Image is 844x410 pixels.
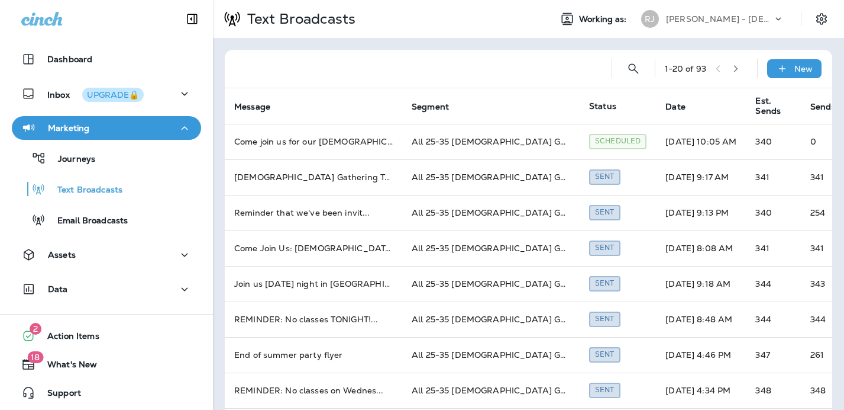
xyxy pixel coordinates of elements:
td: [DATE] 4:34 PM [656,373,746,408]
button: Journeys [12,146,201,171]
td: All 25-35 [DEMOGRAPHIC_DATA] Gathering [402,230,580,266]
td: [DEMOGRAPHIC_DATA] Gathering Tonight at 7p ... [225,159,402,195]
span: Support [35,388,81,402]
button: Data [12,277,201,301]
td: [DATE] 8:08 AM [656,230,746,266]
td: 348 [746,373,801,408]
button: Text Broadcasts [12,177,201,201]
td: [DATE] 8:48 AM [656,302,746,337]
span: Created by Jay Benedict [589,171,620,181]
span: Segment [412,102,449,112]
td: End of summer party flyer [225,337,402,373]
p: Journeys [46,154,95,165]
span: Message [234,101,286,112]
td: All 25-35 [DEMOGRAPHIC_DATA] Gathering [402,195,580,230]
span: Created by Jay Benedict [589,348,620,359]
span: 18 [27,351,43,363]
p: Inbox [47,88,144,100]
td: Join us [DATE] night in [GEOGRAPHIC_DATA] ... [225,266,402,302]
span: Sends [810,102,836,112]
div: Sent [589,241,620,255]
td: 340 [746,195,801,230]
td: 341 [746,230,801,266]
p: Assets [48,250,76,260]
button: Marketing [12,116,201,140]
div: Sent [589,312,620,326]
p: Email Broadcasts [46,216,128,227]
div: Sent [589,205,620,220]
button: Search Text Broadcasts [622,57,645,81]
div: Scheduled [589,134,646,149]
p: [PERSON_NAME] - [DEMOGRAPHIC_DATA] Gathering [666,14,772,24]
p: New [794,64,813,73]
div: Sent [589,347,620,362]
button: Assets [12,243,201,267]
span: Created by Jay Benedict [589,277,620,288]
span: Date [665,101,701,112]
div: 1 - 20 of 93 [665,64,706,73]
button: UPGRADE🔒 [82,88,144,102]
td: 347 [746,337,801,373]
span: Created by Jay Benedict [589,242,620,252]
td: All 25-35 [DEMOGRAPHIC_DATA] Gathering [402,124,580,159]
td: 340 [746,124,801,159]
p: Text Broadcasts [242,10,355,28]
td: [DATE] 9:17 AM [656,159,746,195]
p: Dashboard [47,55,92,64]
button: InboxUPGRADE🔒 [12,82,201,105]
td: [DATE] 9:13 PM [656,195,746,230]
div: Sent [589,276,620,291]
button: 2Action Items [12,324,201,348]
span: Created by Jay Benedict [589,384,620,395]
span: Est. Sends [755,96,781,116]
td: All 25-35 [DEMOGRAPHIC_DATA] Gathering [402,159,580,195]
div: Sent [589,169,620,184]
span: Action Items [35,331,99,345]
button: Dashboard [12,47,201,71]
td: Come Join Us: [DEMOGRAPHIC_DATA] GATHERIN ... [225,230,402,266]
button: 18What's New [12,353,201,376]
button: Settings [811,8,832,30]
td: [DATE] 9:18 AM [656,266,746,302]
td: 344 [746,302,801,337]
td: Reminder that we've been invit ... [225,195,402,230]
p: Data [48,284,68,294]
span: Working as: [579,14,629,24]
span: Created by Jay Benedict [589,313,620,323]
span: Segment [412,101,464,112]
td: All 25-35 [DEMOGRAPHIC_DATA] Gathering [402,337,580,373]
div: UPGRADE🔒 [87,91,139,99]
span: Status [589,101,616,111]
span: What's New [35,360,97,374]
td: 344 [746,266,801,302]
td: [DATE] 10:05 AM [656,124,746,159]
span: Created by Jay Benedict [589,206,620,217]
button: Email Broadcasts [12,207,201,232]
button: Support [12,381,201,405]
span: Date [665,102,685,112]
div: RJ [641,10,659,28]
p: Text Broadcasts [46,185,122,196]
div: Sent [589,383,620,398]
td: All 25-35 [DEMOGRAPHIC_DATA] Gathering [402,373,580,408]
button: Collapse Sidebar [176,7,209,31]
td: All 25-35 [DEMOGRAPHIC_DATA] Gathering [402,302,580,337]
td: [DATE] 4:46 PM [656,337,746,373]
td: Come join us for our [DEMOGRAPHIC_DATA] Ga ... [225,124,402,159]
span: Message [234,102,270,112]
td: All 25-35 [DEMOGRAPHIC_DATA] Gathering [402,266,580,302]
span: 2 [30,323,41,335]
span: Created by Jay Benedict [589,135,646,146]
td: REMINDER: No classes TONIGHT! ... [225,302,402,337]
p: Marketing [48,123,89,133]
span: Est. Sends [755,96,796,116]
td: REMINDER: No classes on Wednes ... [225,373,402,408]
td: 341 [746,159,801,195]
